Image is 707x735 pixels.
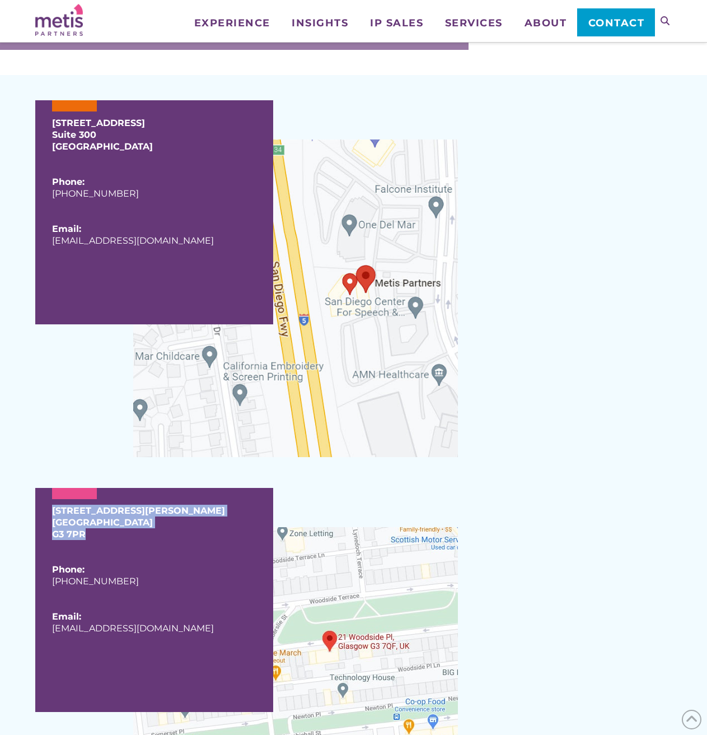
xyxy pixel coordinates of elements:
[370,18,423,28] span: IP Sales
[52,623,214,634] a: [EMAIL_ADDRESS][DOMAIN_NAME]
[52,224,81,234] b: Email:
[52,129,96,140] strong: Suite 300
[577,8,655,36] a: Contact
[52,188,139,199] a: [PHONE_NUMBER]
[52,611,81,622] b: Email:
[35,4,83,36] img: Metis Partners
[682,710,701,729] span: Back to Top
[133,139,458,457] img: Image
[52,517,153,528] strong: [GEOGRAPHIC_DATA]
[52,505,225,516] strong: [STREET_ADDRESS][PERSON_NAME]
[194,18,270,28] span: Experience
[525,18,567,28] span: About
[445,18,503,28] span: Services
[588,18,645,28] span: Contact
[52,576,139,587] a: [PHONE_NUMBER]
[52,141,153,152] strong: [GEOGRAPHIC_DATA]
[52,118,145,128] strong: [STREET_ADDRESS]
[52,564,85,575] b: Phone:
[52,529,86,539] strong: G3 7PR
[292,18,348,28] span: Insights
[52,176,85,187] b: Phone:
[52,235,214,246] a: [EMAIL_ADDRESS][DOMAIN_NAME]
